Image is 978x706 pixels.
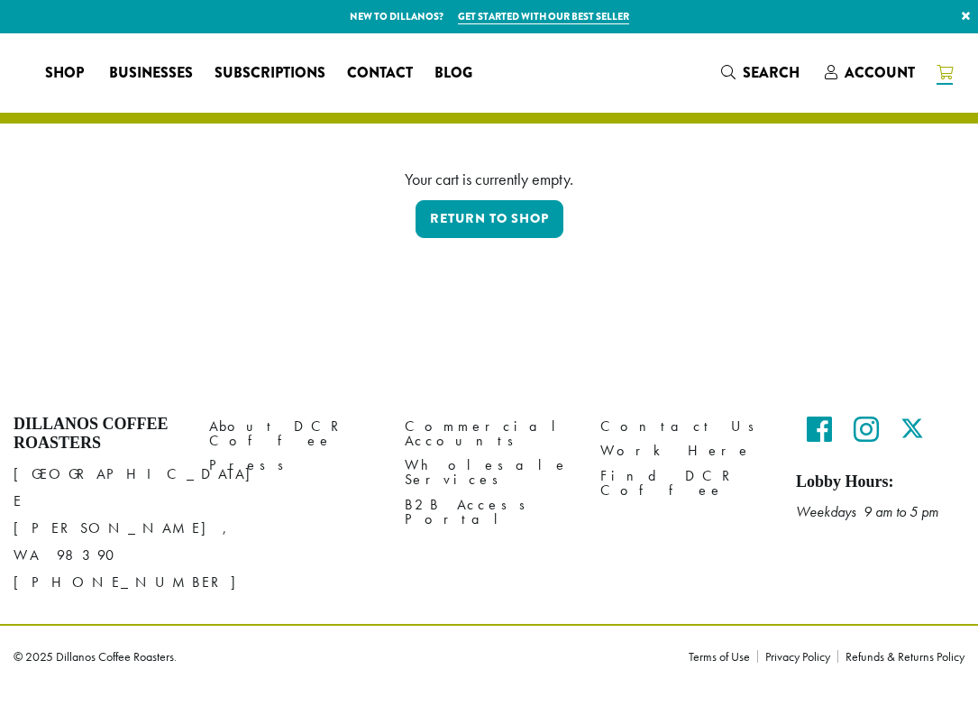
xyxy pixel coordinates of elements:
[109,62,193,85] span: Businesses
[215,62,325,85] span: Subscriptions
[405,492,573,531] a: B2B Access Portal
[405,454,573,492] a: Wholesale Services
[405,415,573,454] a: Commercial Accounts
[434,62,472,85] span: Blog
[600,415,769,439] a: Contact Us
[27,167,951,191] div: Your cart is currently empty.
[796,502,938,521] em: Weekdays 9 am to 5 pm
[34,59,98,87] a: Shop
[600,463,769,502] a: Find DCR Coffee
[796,472,964,492] h5: Lobby Hours:
[14,650,662,663] p: © 2025 Dillanos Coffee Roasters.
[209,454,378,478] a: Press
[416,200,563,238] a: Return to shop
[14,461,182,596] p: [GEOGRAPHIC_DATA] E [PERSON_NAME], WA 98390 [PHONE_NUMBER]
[45,62,84,85] span: Shop
[347,62,413,85] span: Contact
[458,9,629,24] a: Get started with our best seller
[600,439,769,463] a: Work Here
[743,62,800,83] span: Search
[209,415,378,454] a: About DCR Coffee
[14,415,182,454] h4: Dillanos Coffee Roasters
[837,650,964,663] a: Refunds & Returns Policy
[710,58,814,87] a: Search
[689,650,757,663] a: Terms of Use
[757,650,837,663] a: Privacy Policy
[845,62,915,83] span: Account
